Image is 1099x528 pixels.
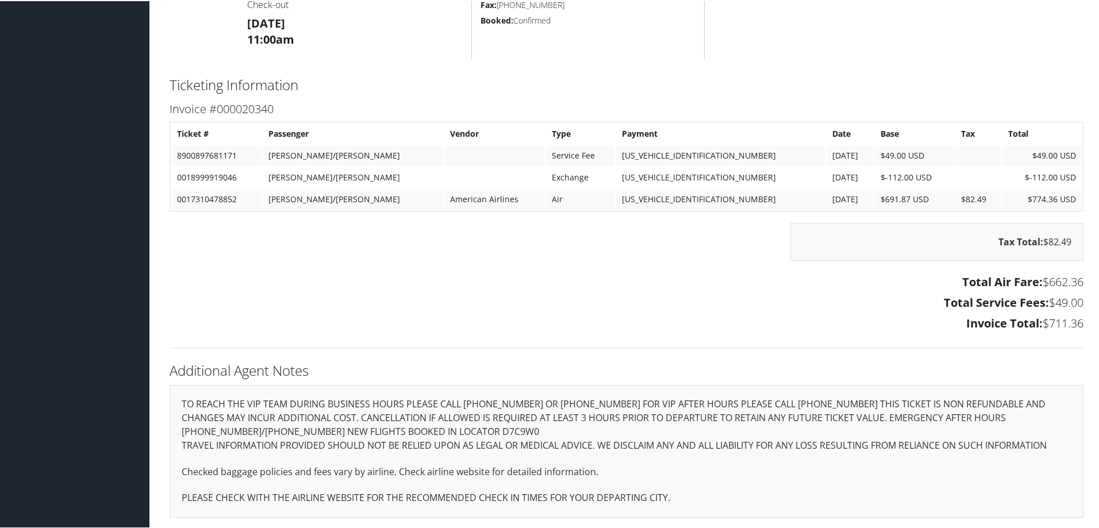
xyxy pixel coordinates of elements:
th: Tax [955,122,1002,143]
td: [US_VEHICLE_IDENTIFICATION_NUMBER] [616,144,825,165]
td: 0018999919046 [171,166,262,187]
h2: Additional Agent Notes [170,360,1083,379]
td: American Airlines [444,188,545,209]
strong: Total Service Fees: [944,294,1049,309]
td: [DATE] [827,166,874,187]
td: [US_VEHICLE_IDENTIFICATION_NUMBER] [616,188,825,209]
td: $-112.00 USD [875,166,954,187]
td: [US_VEHICLE_IDENTIFICATION_NUMBER] [616,166,825,187]
strong: Tax Total: [998,234,1043,247]
th: Date [827,122,874,143]
td: $774.36 USD [1002,188,1082,209]
td: 8900897681171 [171,144,262,165]
strong: 11:00am [247,30,294,46]
td: [DATE] [827,144,874,165]
td: $49.00 USD [1002,144,1082,165]
h3: Invoice #000020340 [170,100,1083,116]
p: Checked baggage policies and fees vary by airline. Check airline website for detailed information. [182,464,1071,479]
td: $49.00 USD [875,144,954,165]
th: Total [1002,122,1082,143]
td: [DATE] [827,188,874,209]
td: 0017310478852 [171,188,262,209]
p: TRAVEL INFORMATION PROVIDED SHOULD NOT BE RELIED UPON AS LEGAL OR MEDICAL ADVICE. WE DISCLAIM ANY... [182,437,1071,452]
h3: $662.36 [170,273,1083,289]
th: Type [546,122,615,143]
th: Vendor [444,122,545,143]
strong: Invoice Total: [966,314,1043,330]
strong: [DATE] [247,14,285,30]
td: $-112.00 USD [1002,166,1082,187]
th: Payment [616,122,825,143]
td: Air [546,188,615,209]
div: TO REACH THE VIP TEAM DURING BUSINESS HOURS PLEASE CALL [PHONE_NUMBER] OR [PHONE_NUMBER] FOR VIP ... [170,384,1083,517]
th: Base [875,122,954,143]
strong: Booked: [481,14,513,25]
td: [PERSON_NAME]/[PERSON_NAME] [263,166,443,187]
td: $691.87 USD [875,188,954,209]
strong: Total Air Fare: [962,273,1043,288]
th: Ticket # [171,122,262,143]
th: Passenger [263,122,443,143]
td: Service Fee [546,144,615,165]
h2: Ticketing Information [170,74,1083,94]
h3: $711.36 [170,314,1083,330]
td: [PERSON_NAME]/[PERSON_NAME] [263,144,443,165]
td: $82.49 [955,188,1002,209]
td: [PERSON_NAME]/[PERSON_NAME] [263,188,443,209]
div: $82.49 [790,222,1083,260]
p: PLEASE CHECK WITH THE AIRLINE WEBSITE FOR THE RECOMMENDED CHECK IN TIMES FOR YOUR DEPARTING CITY. [182,490,1071,504]
td: Exchange [546,166,615,187]
h3: $49.00 [170,294,1083,310]
h5: Confirmed [481,14,695,25]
